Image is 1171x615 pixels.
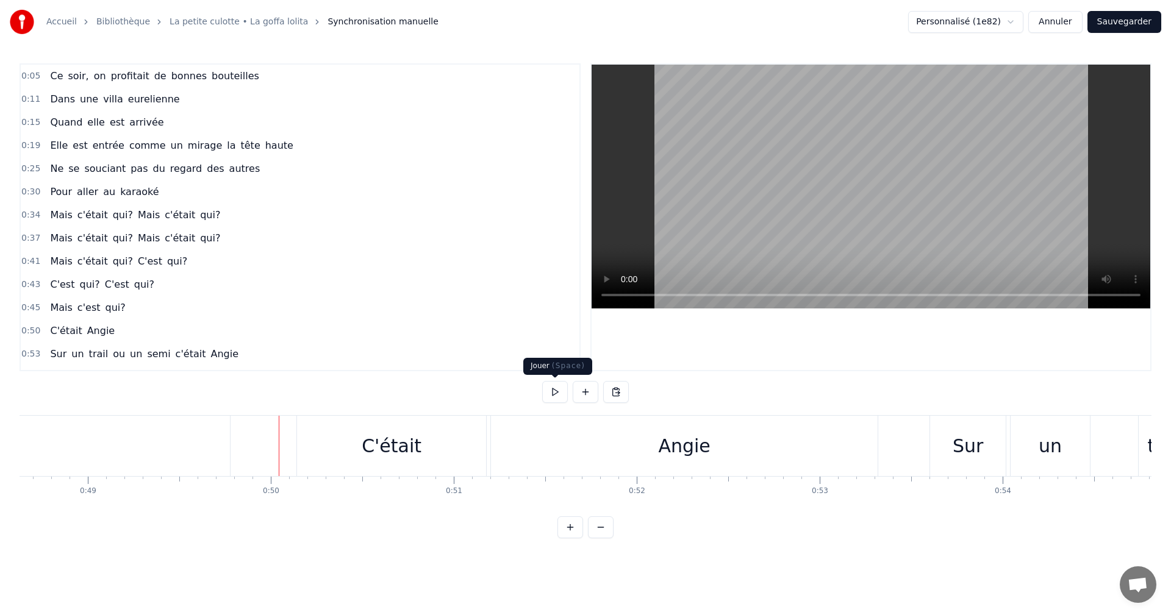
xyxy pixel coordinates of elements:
span: 0:37 [21,232,40,244]
span: pas [129,162,149,176]
nav: breadcrumb [46,16,439,28]
span: regard [169,162,203,176]
span: Mais [49,208,73,222]
div: Ouvrir le chat [1120,566,1156,603]
span: qui? [78,277,101,291]
span: 0:41 [21,255,40,268]
span: c'est [76,300,102,315]
span: du [151,162,166,176]
span: 0:30 [21,186,40,198]
div: un [1039,432,1062,460]
span: au [102,185,116,199]
span: de [153,69,168,83]
span: bonnes [170,69,208,83]
span: 0:53 [21,348,40,360]
span: c'était [163,231,196,245]
span: Angie [209,347,240,361]
button: Sauvegarder [1087,11,1161,33]
span: un [70,347,85,361]
span: villa [102,92,124,106]
span: Mais [49,254,73,268]
span: c'était [76,231,109,245]
span: Mais [137,208,161,222]
span: C'est [49,277,76,291]
span: semi [146,347,171,361]
span: on [93,69,107,83]
span: Sur [49,347,68,361]
span: 0:45 [21,302,40,314]
span: arrivée [128,115,165,129]
div: 0:52 [629,486,645,496]
span: Ce [49,69,64,83]
span: Dans [49,92,76,106]
span: trail [88,347,110,361]
span: 0:19 [21,140,40,152]
span: un [129,347,143,361]
span: 0:05 [21,70,40,82]
span: ou [112,347,126,361]
span: karaoké [119,185,160,199]
span: qui? [199,231,221,245]
div: 0:54 [995,486,1011,496]
span: un [170,138,184,152]
span: Ne [49,162,65,176]
span: Synchronisation manuelle [328,16,439,28]
span: une [79,92,99,106]
span: c'était [76,254,109,268]
span: Mais [137,231,161,245]
span: Mais [49,300,73,315]
span: 0:34 [21,209,40,221]
div: Sur [953,432,983,460]
span: Quand [49,115,84,129]
span: des [206,162,225,176]
span: Pour [49,185,73,199]
span: qui? [112,231,134,245]
span: 0:50 [21,325,40,337]
span: tête [239,138,261,152]
span: qui? [104,300,127,315]
span: Elle [49,138,69,152]
span: comme [128,138,167,152]
div: 0:50 [263,486,279,496]
span: souciant [83,162,127,176]
span: c'était [174,347,207,361]
span: 0:15 [21,116,40,129]
img: youka [10,10,34,34]
div: 0:49 [80,486,96,496]
span: c'était [163,208,196,222]
span: qui? [166,254,188,268]
span: bouteilles [210,69,260,83]
span: se [67,162,81,176]
span: qui? [133,277,156,291]
span: Angie [86,324,116,338]
span: 0:25 [21,163,40,175]
div: Jouer [523,358,592,375]
span: 0:43 [21,279,40,291]
a: Accueil [46,16,77,28]
div: 0:53 [812,486,828,496]
button: Annuler [1028,11,1082,33]
div: 0:51 [446,486,462,496]
a: Bibliothèque [96,16,150,28]
span: aller [76,185,99,199]
span: la [226,138,237,152]
div: C'était [362,432,421,460]
span: qui? [112,208,134,222]
span: 0:11 [21,93,40,105]
span: qui? [199,208,221,222]
span: c'était [76,208,109,222]
span: C'était [49,324,83,338]
span: C'est [137,254,163,268]
span: mirage [187,138,223,152]
span: elle [86,115,106,129]
span: entrée [91,138,126,152]
span: autres [228,162,262,176]
span: profitait [110,69,151,83]
span: qui? [112,254,134,268]
div: Angie [658,432,710,460]
a: La petite culotte • La goffa lolita [170,16,308,28]
span: eurelienne [127,92,181,106]
span: soir, [66,69,90,83]
span: haute [264,138,295,152]
span: Mais [49,231,73,245]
